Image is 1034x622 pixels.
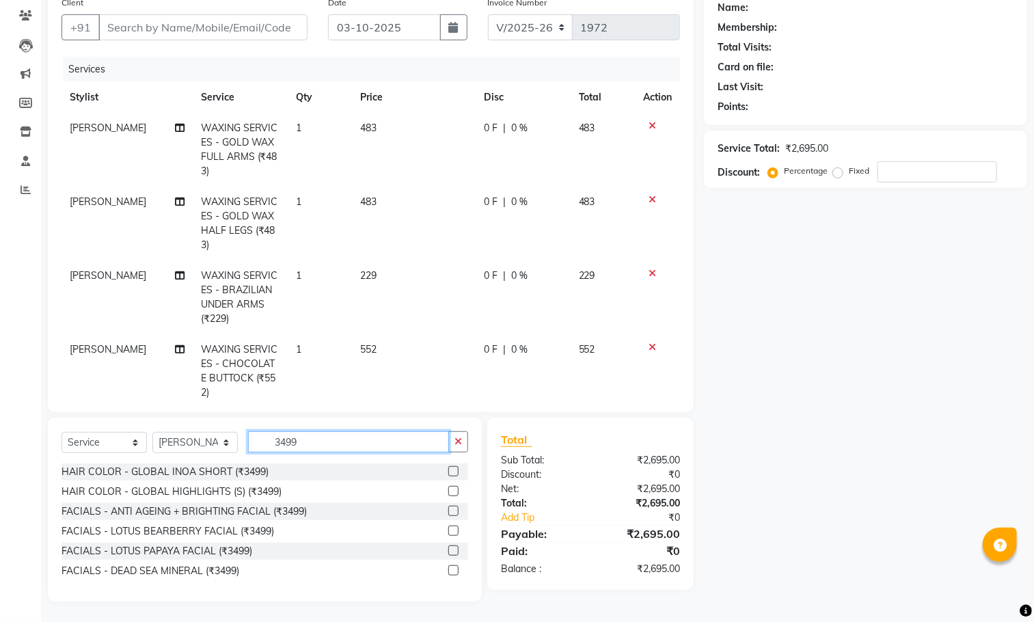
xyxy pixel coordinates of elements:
span: 483 [579,122,595,134]
label: Fixed [849,165,869,177]
div: ₹2,695.00 [590,453,690,468]
div: FACIALS - ANTI AGEING + BRIGHTING FACIAL (₹3499) [62,504,307,519]
th: Stylist [62,82,193,113]
span: 552 [360,343,377,355]
span: 0 F [484,269,498,283]
div: ₹2,695.00 [590,482,690,496]
input: Search or Scan [248,431,449,452]
div: HAIR COLOR - GLOBAL HIGHLIGHTS (S) (₹3499) [62,485,282,499]
div: Balance : [491,562,590,576]
span: 0 F [484,121,498,135]
span: Total [501,433,532,447]
div: Payable: [491,526,590,542]
th: Service [193,82,288,113]
div: ₹0 [590,543,690,559]
div: Total Visits: [718,40,772,55]
div: Last Visit: [718,80,763,94]
div: Services [63,57,690,82]
div: ₹2,695.00 [590,562,690,576]
a: Add Tip [491,511,607,525]
span: [PERSON_NAME] [70,122,146,134]
th: Price [352,82,476,113]
span: | [503,342,506,357]
div: Discount: [718,165,760,180]
span: WAXING SERVICES - CHOCOLATE BUTTOCK (₹552) [201,343,278,398]
span: WAXING SERVICES - BRAZILIAN UNDER ARMS (₹229) [201,269,278,325]
span: 0 % [511,269,528,283]
div: Service Total: [718,141,780,156]
span: [PERSON_NAME] [70,195,146,208]
div: ₹2,695.00 [785,141,828,156]
div: FACIALS - LOTUS BEARBERRY FACIAL (₹3499) [62,524,274,539]
div: ₹0 [608,511,691,525]
div: Net: [491,482,590,496]
div: Name: [718,1,748,15]
span: 0 F [484,195,498,209]
th: Disc [476,82,571,113]
span: 1 [297,195,302,208]
span: 0 % [511,195,528,209]
div: ₹2,695.00 [590,526,690,542]
span: 0 F [484,342,498,357]
th: Action [635,82,680,113]
span: 483 [360,195,377,208]
th: Qty [288,82,352,113]
span: 1 [297,122,302,134]
span: 552 [579,343,595,355]
span: [PERSON_NAME] [70,343,146,355]
span: 1 [297,269,302,282]
input: Search by Name/Mobile/Email/Code [98,14,308,40]
div: FACIALS - LOTUS PAPAYA FACIAL (₹3499) [62,544,252,558]
span: 229 [360,269,377,282]
div: Membership: [718,21,777,35]
span: | [503,269,506,283]
div: Paid: [491,543,590,559]
div: FACIALS - DEAD SEA MINERAL (₹3499) [62,564,239,578]
span: 483 [360,122,377,134]
div: Points: [718,100,748,114]
button: +91 [62,14,100,40]
div: ₹0 [590,468,690,482]
th: Total [571,82,636,113]
span: WAXING SERVICES - GOLD WAX FULL ARMS (₹483) [201,122,278,177]
div: ₹2,695.00 [590,496,690,511]
span: [PERSON_NAME] [70,269,146,282]
span: 483 [579,195,595,208]
span: 0 % [511,342,528,357]
span: 0 % [511,121,528,135]
span: 229 [579,269,595,282]
span: 1 [297,343,302,355]
div: Discount: [491,468,590,482]
span: | [503,195,506,209]
div: Total: [491,496,590,511]
div: Card on file: [718,60,774,75]
span: WAXING SERVICES - GOLD WAX HALF LEGS (₹483) [201,195,278,251]
label: Percentage [784,165,828,177]
span: | [503,121,506,135]
div: Sub Total: [491,453,590,468]
div: HAIR COLOR - GLOBAL INOA SHORT (₹3499) [62,465,269,479]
